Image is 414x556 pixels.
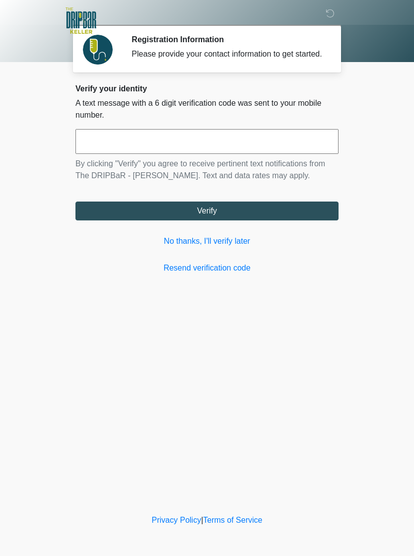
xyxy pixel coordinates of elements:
p: A text message with a 6 digit verification code was sent to your mobile number. [75,97,339,121]
div: Please provide your contact information to get started. [132,48,324,60]
a: | [201,516,203,524]
img: The DRIPBaR - Keller Logo [66,7,96,34]
button: Verify [75,202,339,220]
a: Resend verification code [75,262,339,274]
img: Agent Avatar [83,35,113,65]
p: By clicking "Verify" you agree to receive pertinent text notifications from The DRIPBaR - [PERSON... [75,158,339,182]
a: No thanks, I'll verify later [75,235,339,247]
a: Terms of Service [203,516,262,524]
h2: Verify your identity [75,84,339,93]
a: Privacy Policy [152,516,202,524]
